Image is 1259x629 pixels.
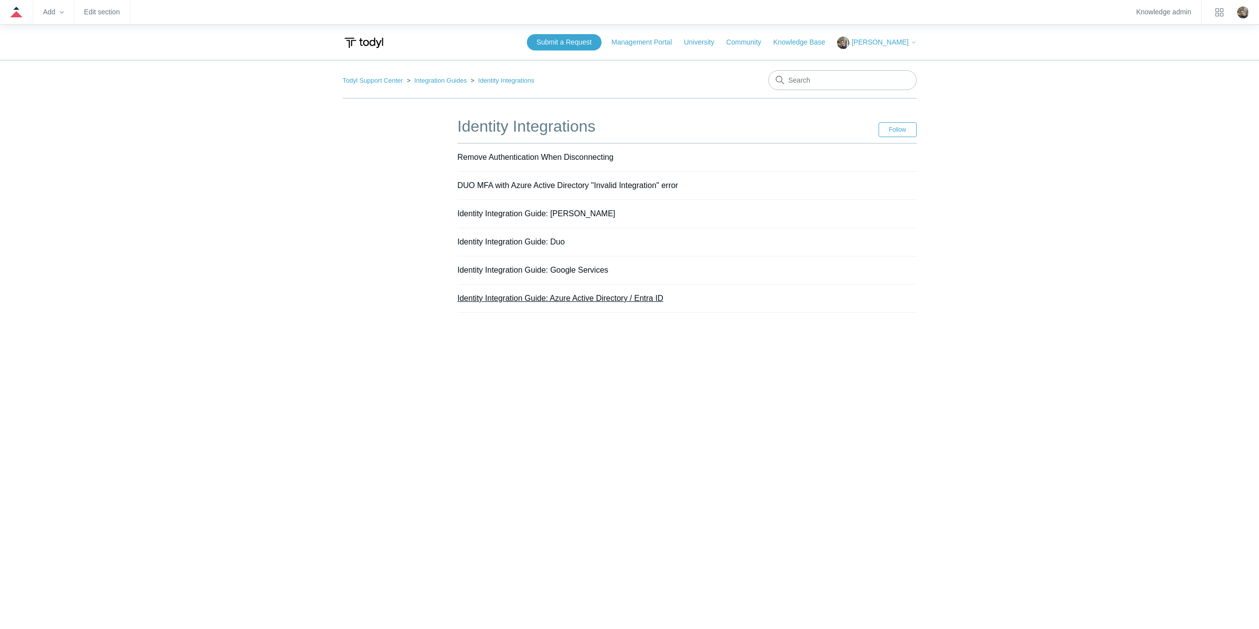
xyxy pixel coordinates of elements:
[458,209,615,218] a: Identity Integration Guide: [PERSON_NAME]
[1237,6,1249,18] img: user avatar
[851,38,908,46] span: [PERSON_NAME]
[343,77,405,84] li: Todyl Support Center
[458,238,565,246] a: Identity Integration Guide: Duo
[468,77,534,84] li: Identity Integrations
[1237,6,1249,18] zd-hc-trigger: Click your profile icon to open the profile menu
[837,37,916,49] button: [PERSON_NAME]
[1136,9,1191,15] a: Knowledge admin
[343,77,403,84] a: Todyl Support Center
[768,70,917,90] input: Search
[84,9,120,15] a: Edit section
[405,77,468,84] li: Integration Guides
[458,181,678,190] a: DUO MFA with Azure Active Directory "Invalid Integration" error
[478,77,534,84] a: Identity Integrations
[458,114,879,138] h1: Identity Integrations
[773,37,835,48] a: Knowledge Base
[458,294,663,302] a: Identity Integration Guide: Azure Active Directory / Entra ID
[684,37,724,48] a: University
[458,266,608,274] a: Identity Integration Guide: Google Services
[527,34,602,50] a: Submit a Request
[879,122,917,137] button: Follow Section
[611,37,682,48] a: Management Portal
[43,9,64,15] zd-hc-trigger: Add
[726,37,771,48] a: Community
[343,34,385,52] img: Todyl Support Center Help Center home page
[458,153,614,161] a: Remove Authentication When Disconnecting
[414,77,466,84] a: Integration Guides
